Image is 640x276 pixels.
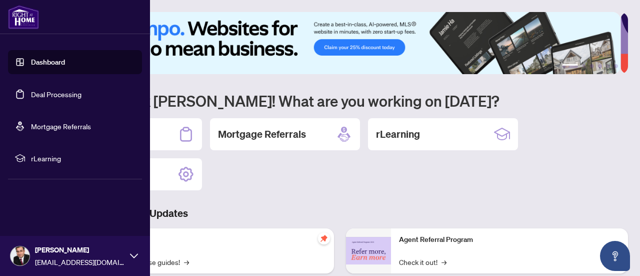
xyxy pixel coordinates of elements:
[52,206,628,220] h3: Brokerage & Industry Updates
[52,91,628,110] h1: Welcome back [PERSON_NAME]! What are you working on [DATE]?
[52,12,620,74] img: Slide 0
[582,64,586,68] button: 2
[31,122,91,131] a: Mortgage Referrals
[606,64,610,68] button: 5
[600,241,630,271] button: Open asap
[441,256,446,267] span: →
[346,237,391,264] img: Agent Referral Program
[318,232,330,244] span: pushpin
[399,234,620,245] p: Agent Referral Program
[218,127,306,141] h2: Mortgage Referrals
[31,153,135,164] span: rLearning
[590,64,594,68] button: 3
[105,234,326,245] p: Self-Help
[598,64,602,68] button: 4
[35,244,125,255] span: [PERSON_NAME]
[399,256,446,267] a: Check it out!→
[614,64,618,68] button: 6
[35,256,125,267] span: [EMAIL_ADDRESS][DOMAIN_NAME]
[376,127,420,141] h2: rLearning
[562,64,578,68] button: 1
[184,256,189,267] span: →
[31,90,81,99] a: Deal Processing
[8,5,39,29] img: logo
[10,246,29,265] img: Profile Icon
[31,58,65,67] a: Dashboard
